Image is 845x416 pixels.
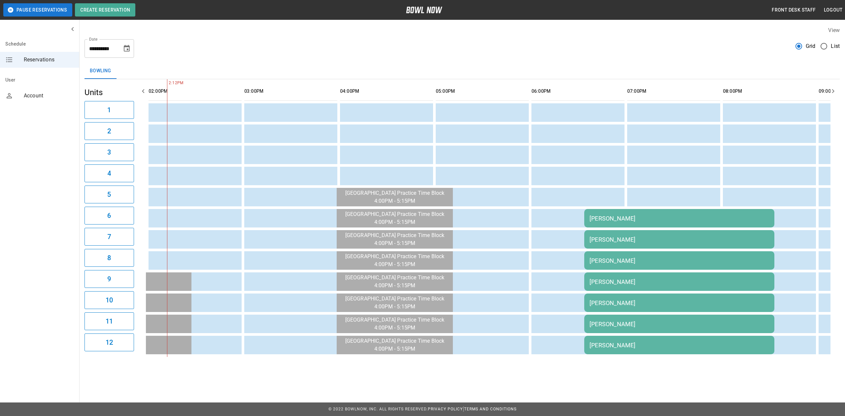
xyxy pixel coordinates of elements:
[821,4,845,16] button: Logout
[75,3,135,17] button: Create Reservation
[84,143,134,161] button: 3
[590,321,769,328] div: [PERSON_NAME]
[831,42,840,50] span: List
[107,105,111,115] h6: 1
[464,407,517,411] a: Terms and Conditions
[590,299,769,306] div: [PERSON_NAME]
[828,27,840,33] label: View
[84,87,134,98] h5: Units
[406,7,442,13] img: logo
[3,3,72,17] button: Pause Reservations
[428,407,463,411] a: Privacy Policy
[590,236,769,243] div: [PERSON_NAME]
[106,337,113,348] h6: 12
[84,164,134,182] button: 4
[84,186,134,203] button: 5
[84,333,134,351] button: 12
[590,342,769,349] div: [PERSON_NAME]
[106,316,113,327] h6: 11
[107,253,111,263] h6: 8
[106,295,113,305] h6: 10
[590,278,769,285] div: [PERSON_NAME]
[107,274,111,284] h6: 9
[769,4,818,16] button: Front Desk Staff
[107,168,111,179] h6: 4
[84,291,134,309] button: 10
[107,126,111,136] h6: 2
[84,270,134,288] button: 9
[84,249,134,267] button: 8
[84,122,134,140] button: 2
[107,231,111,242] h6: 7
[24,92,74,100] span: Account
[806,42,816,50] span: Grid
[107,210,111,221] h6: 6
[590,215,769,222] div: [PERSON_NAME]
[84,63,840,79] div: inventory tabs
[120,42,133,55] button: Choose date, selected date is Aug 26, 2025
[84,207,134,225] button: 6
[107,189,111,200] h6: 5
[149,82,242,101] th: 02:00PM
[167,80,169,87] span: 2:12PM
[24,56,74,64] span: Reservations
[328,407,428,411] span: © 2022 BowlNow, Inc. All Rights Reserved.
[84,228,134,246] button: 7
[84,101,134,119] button: 1
[84,312,134,330] button: 11
[590,257,769,264] div: [PERSON_NAME]
[84,63,117,79] button: Bowling
[107,147,111,157] h6: 3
